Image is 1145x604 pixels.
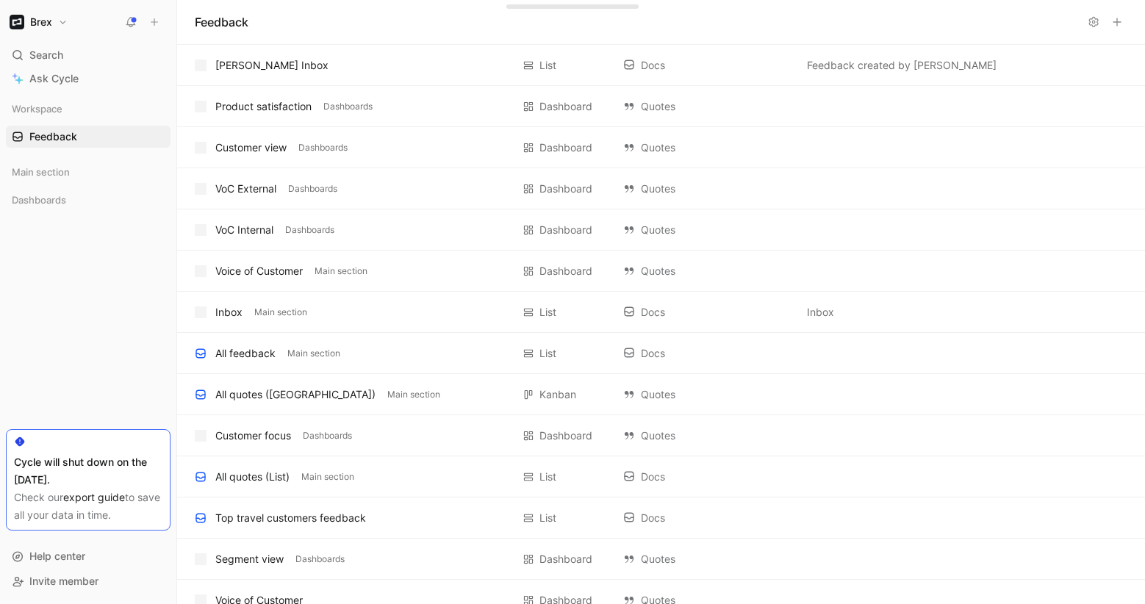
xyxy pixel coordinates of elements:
[323,99,373,114] span: Dashboards
[623,468,792,486] div: Docs
[623,180,792,198] div: Quotes
[539,262,592,280] div: Dashboard
[215,98,312,115] div: Product satisfaction
[298,470,357,483] button: Main section
[301,470,354,484] span: Main section
[623,386,792,403] div: Quotes
[623,345,792,362] div: Docs
[384,388,443,401] button: Main section
[539,509,556,527] div: List
[177,86,1145,127] div: Product satisfactionDashboardsDashboard QuotesView actions
[539,386,576,403] div: Kanban
[6,68,171,90] a: Ask Cycle
[6,12,71,32] button: BrexBrex
[6,44,171,66] div: Search
[623,509,792,527] div: Docs
[63,491,125,503] a: export guide
[539,139,592,157] div: Dashboard
[298,140,348,155] span: Dashboards
[215,550,284,568] div: Segment view
[6,126,171,148] a: Feedback
[315,264,367,278] span: Main section
[320,100,376,113] button: Dashboards
[539,550,592,568] div: Dashboard
[6,189,171,215] div: Dashboards
[292,553,348,566] button: Dashboards
[29,46,63,64] span: Search
[6,570,171,592] div: Invite member
[10,15,24,29] img: Brex
[177,168,1145,209] div: VoC ExternalDashboardsDashboard QuotesView actions
[29,70,79,87] span: Ask Cycle
[177,45,1145,86] div: [PERSON_NAME] InboxList DocsFeedback created by [PERSON_NAME]View actions
[215,345,276,362] div: All feedback
[12,101,62,116] span: Workspace
[177,251,1145,292] div: Voice of CustomerMain sectionDashboard QuotesView actions
[177,456,1145,497] div: All quotes (List)Main sectionList DocsView actions
[177,374,1145,415] div: All quotes ([GEOGRAPHIC_DATA])Main sectionKanban QuotesView actions
[288,181,337,196] span: Dashboards
[282,223,337,237] button: Dashboards
[177,333,1145,374] div: All feedbackMain sectionList DocsView actions
[387,387,440,402] span: Main section
[14,489,162,524] div: Check our to save all your data in time.
[295,552,345,567] span: Dashboards
[539,303,556,321] div: List
[303,428,352,443] span: Dashboards
[312,265,370,278] button: Main section
[6,98,171,120] div: Workspace
[623,303,792,321] div: Docs
[623,57,792,74] div: Docs
[215,180,276,198] div: VoC External
[623,139,792,157] div: Quotes
[215,221,273,239] div: VoC Internal
[29,550,85,562] span: Help center
[285,182,340,195] button: Dashboards
[177,292,1145,333] div: InboxMain sectionList DocsInboxView actions
[215,57,329,74] div: [PERSON_NAME] Inbox
[177,539,1145,580] div: Segment viewDashboardsDashboard QuotesView actions
[285,223,334,237] span: Dashboards
[177,127,1145,168] div: Customer viewDashboardsDashboard QuotesView actions
[539,345,556,362] div: List
[623,262,792,280] div: Quotes
[6,189,171,211] div: Dashboards
[215,468,290,486] div: All quotes (List)
[12,165,70,179] span: Main section
[6,161,171,187] div: Main section
[215,303,243,321] div: Inbox
[177,497,1145,539] div: Top travel customers feedbackList DocsView actions
[177,209,1145,251] div: VoC InternalDashboardsDashboard QuotesView actions
[29,129,77,144] span: Feedback
[539,427,592,445] div: Dashboard
[12,193,66,207] span: Dashboards
[284,347,343,360] button: Main section
[215,139,287,157] div: Customer view
[287,346,340,361] span: Main section
[6,545,171,567] div: Help center
[539,180,592,198] div: Dashboard
[254,305,307,320] span: Main section
[539,468,556,486] div: List
[30,15,52,29] h1: Brex
[6,161,171,183] div: Main section
[807,57,997,74] span: Feedback created by [PERSON_NAME]
[14,453,162,489] div: Cycle will shut down on the [DATE].
[215,509,366,527] div: Top travel customers feedback
[29,575,98,587] span: Invite member
[300,429,355,442] button: Dashboards
[215,427,291,445] div: Customer focus
[539,57,556,74] div: List
[623,98,792,115] div: Quotes
[295,141,351,154] button: Dashboards
[804,57,999,74] button: Feedback created by [PERSON_NAME]
[215,262,303,280] div: Voice of Customer
[623,427,792,445] div: Quotes
[539,98,592,115] div: Dashboard
[215,386,376,403] div: All quotes ([GEOGRAPHIC_DATA])
[623,550,792,568] div: Quotes
[177,415,1145,456] div: Customer focusDashboardsDashboard QuotesView actions
[807,303,834,321] span: Inbox
[251,306,310,319] button: Main section
[195,13,248,31] h1: Feedback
